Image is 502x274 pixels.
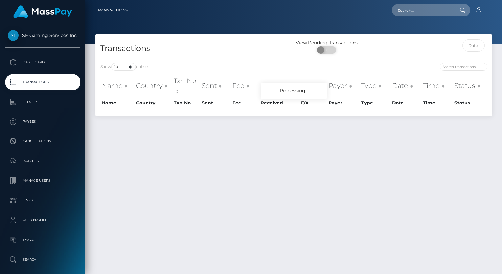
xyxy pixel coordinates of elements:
h4: Transactions [100,43,289,54]
a: Search [5,251,80,268]
a: Dashboard [5,54,80,71]
th: Received [259,74,299,98]
div: Processing... [261,83,327,99]
label: Show entries [100,63,149,71]
th: Sent [200,98,231,108]
th: Payer [327,74,359,98]
th: Name [100,98,134,108]
th: Received [259,98,299,108]
input: Search transactions [440,63,487,71]
p: Transactions [8,77,78,87]
th: Payer [327,98,359,108]
th: Country [134,98,172,108]
a: Taxes [5,232,80,248]
input: Date filter [462,39,485,52]
p: Manage Users [8,176,78,186]
a: Manage Users [5,172,80,189]
p: Payees [8,117,78,126]
a: Cancellations [5,133,80,149]
p: Taxes [8,235,78,245]
th: Status [453,98,487,108]
p: Cancellations [8,136,78,146]
p: Ledger [8,97,78,107]
th: Date [390,74,422,98]
th: F/X [299,98,327,108]
a: Links [5,192,80,209]
select: Showentries [111,63,136,71]
p: Batches [8,156,78,166]
th: Country [134,74,172,98]
a: Payees [5,113,80,130]
th: Type [359,98,390,108]
p: Search [8,255,78,264]
a: Ledger [5,94,80,110]
th: Sent [200,74,231,98]
p: Links [8,195,78,205]
a: User Profile [5,212,80,228]
th: Txn No [172,74,200,98]
a: Batches [5,153,80,169]
p: Dashboard [8,57,78,67]
img: MassPay Logo [13,5,72,18]
th: F/X [299,74,327,98]
th: Fee [231,74,259,98]
input: Search... [392,4,453,16]
th: Fee [231,98,259,108]
img: SE Gaming Services Inc [8,30,19,41]
th: Date [390,98,422,108]
span: OFF [321,46,337,54]
p: User Profile [8,215,78,225]
a: Transactions [96,3,128,17]
th: Type [359,74,390,98]
th: Name [100,74,134,98]
th: Txn No [172,98,200,108]
th: Time [422,98,453,108]
div: View Pending Transactions [294,39,360,46]
a: Transactions [5,74,80,90]
th: Time [422,74,453,98]
span: SE Gaming Services Inc [5,33,80,38]
th: Status [453,74,487,98]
